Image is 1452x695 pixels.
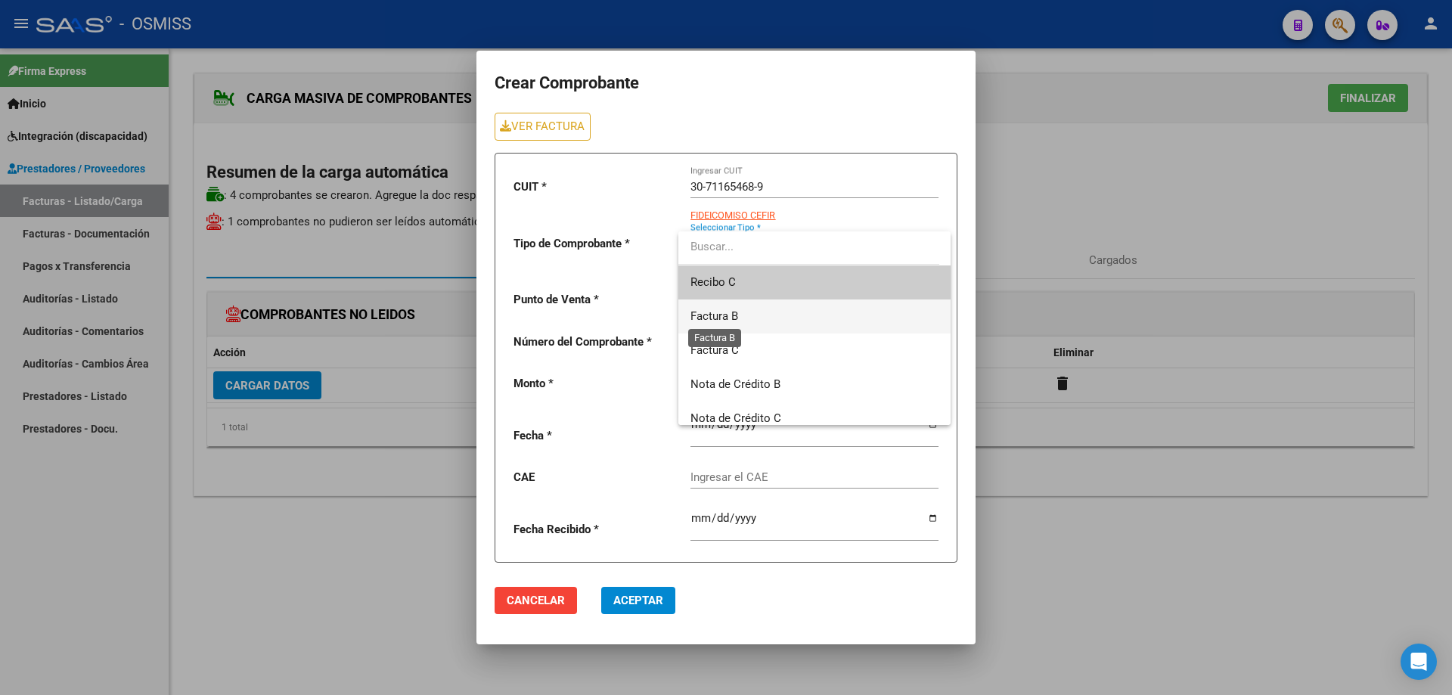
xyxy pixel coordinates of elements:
[690,275,736,289] span: Recibo C
[690,343,739,357] span: Factura C
[678,230,939,264] input: dropdown search
[690,377,780,391] span: Nota de Crédito B
[690,411,781,425] span: Nota de Crédito C
[1401,644,1437,680] div: Open Intercom Messenger
[690,309,738,323] span: Factura B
